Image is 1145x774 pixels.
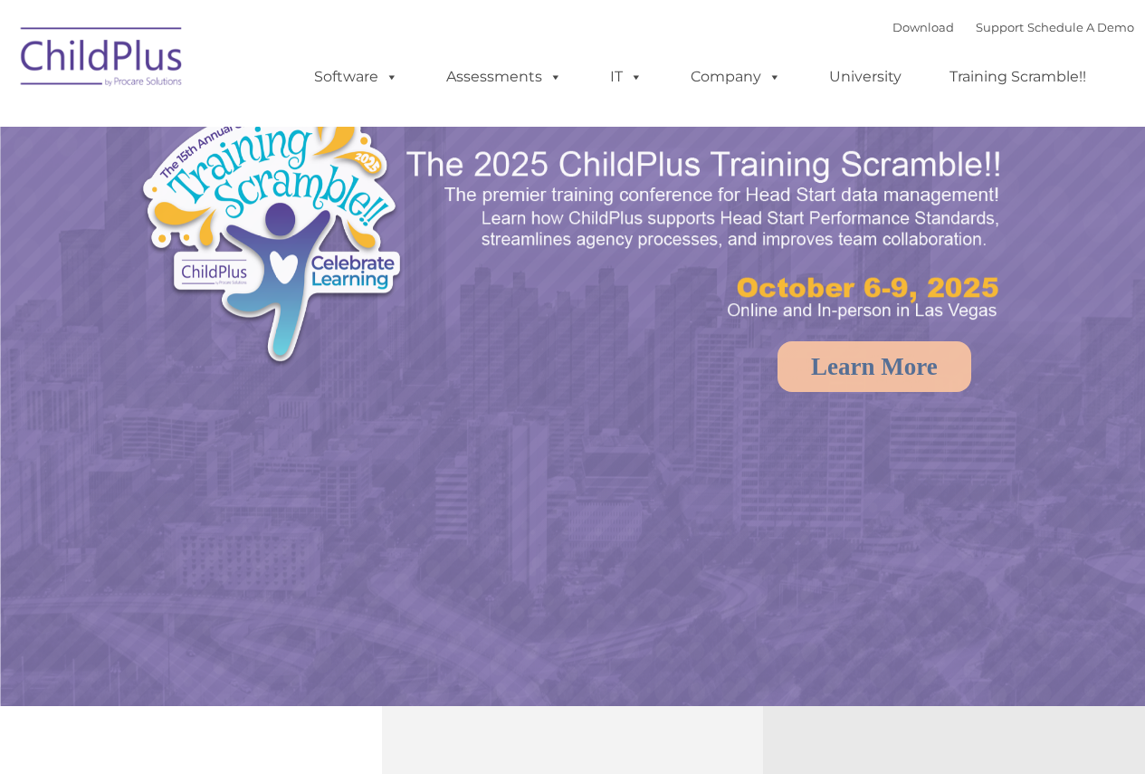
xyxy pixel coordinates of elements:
[892,20,954,34] a: Download
[296,59,416,95] a: Software
[592,59,661,95] a: IT
[778,341,971,392] a: Learn More
[976,20,1024,34] a: Support
[811,59,920,95] a: University
[428,59,580,95] a: Assessments
[12,14,193,105] img: ChildPlus by Procare Solutions
[892,20,1134,34] font: |
[1027,20,1134,34] a: Schedule A Demo
[673,59,799,95] a: Company
[931,59,1104,95] a: Training Scramble!!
